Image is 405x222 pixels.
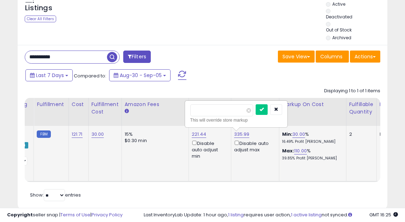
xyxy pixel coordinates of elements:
[25,16,56,22] div: Clear All Filters
[72,131,83,138] a: 121.71
[332,35,351,41] label: Archived
[320,53,343,60] span: Columns
[282,101,343,108] div: Markup on Cost
[190,117,282,124] div: This will override store markup
[282,147,294,154] b: Max:
[144,212,398,218] div: Last InventoryLab Update: 1 hour ago, requires user action, not synced.
[282,139,341,144] p: 16.49% Profit [PERSON_NAME]
[120,72,162,79] span: Aug-30 - Sep-05
[125,131,183,138] div: 15%
[369,211,398,218] span: 2025-09-14 16:25 GMT
[91,101,119,116] div: Fulfillment Cost
[349,131,371,138] div: 2
[30,192,81,198] span: Show: entries
[350,51,380,63] button: Actions
[36,72,64,79] span: Last 7 Days
[4,101,31,108] div: Repricing
[91,131,104,138] a: 30.00
[109,69,171,81] button: Aug-30 - Sep-05
[91,211,123,218] a: Privacy Policy
[282,156,341,161] p: 39.85% Profit [PERSON_NAME]
[228,211,244,218] a: 1 listing
[282,131,341,144] div: %
[332,1,345,7] label: Active
[7,211,33,218] strong: Copyright
[316,51,349,63] button: Columns
[278,51,315,63] button: Save View
[349,101,374,116] div: Fulfillable Quantity
[234,131,250,138] a: 335.99
[7,212,123,218] div: seller snap | |
[72,101,85,108] div: Cost
[326,27,352,33] label: Out of Stock
[294,147,307,154] a: 110.00
[60,211,90,218] a: Terms of Use
[324,88,380,94] div: Displaying 1 to 1 of 1 items
[123,51,151,63] button: Filters
[125,138,183,144] div: $0.30 min
[291,211,322,218] a: 1 active listing
[37,101,65,108] div: Fulfillment
[192,139,226,160] div: Disable auto adjust min
[125,108,129,115] small: Amazon Fees.
[292,131,305,138] a: 30.00
[192,131,207,138] a: 221.44
[282,131,293,138] b: Min:
[37,130,50,138] small: FBM
[25,69,73,81] button: Last 7 Days
[326,14,352,20] label: Deactivated
[74,72,106,79] span: Compared to:
[25,3,52,13] h5: Listings
[125,101,186,108] div: Amazon Fees
[279,98,346,126] th: The percentage added to the cost of goods (COGS) that forms the calculator for Min & Max prices.
[234,139,274,153] div: Disable auto adjust max
[282,148,341,161] div: %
